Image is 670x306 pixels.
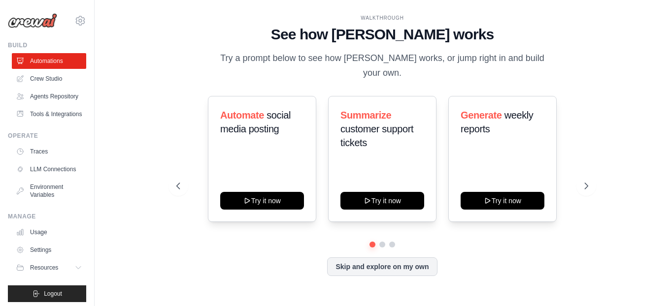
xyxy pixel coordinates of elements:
div: Build [8,41,86,49]
button: Resources [12,260,86,275]
span: Resources [30,264,58,272]
button: Try it now [340,192,424,210]
span: Generate [461,110,502,121]
a: Environment Variables [12,179,86,203]
div: Operate [8,132,86,140]
h1: See how [PERSON_NAME] works [176,26,588,43]
a: Usage [12,224,86,240]
span: Automate [220,110,264,121]
span: weekly reports [461,110,533,134]
button: Try it now [220,192,304,210]
iframe: Chat Widget [621,259,670,306]
span: social media posting [220,110,291,134]
button: Skip and explore on my own [327,257,437,276]
button: Try it now [461,192,544,210]
span: Summarize [340,110,391,121]
a: Tools & Integrations [12,106,86,122]
a: Crew Studio [12,71,86,87]
div: Manage [8,213,86,220]
a: Settings [12,242,86,258]
span: customer support tickets [340,123,413,148]
a: Automations [12,53,86,69]
img: Logo [8,13,57,28]
a: Agents Repository [12,89,86,104]
span: Logout [44,290,62,298]
div: WALKTHROUGH [176,14,588,22]
a: Traces [12,144,86,159]
p: Try a prompt below to see how [PERSON_NAME] works, or jump right in and build your own. [217,51,548,80]
a: LLM Connections [12,161,86,177]
button: Logout [8,285,86,302]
